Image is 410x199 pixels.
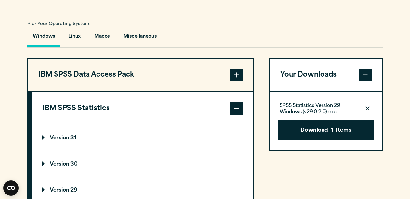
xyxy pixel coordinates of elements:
p: Version 29 [42,188,77,193]
button: Your Downloads [270,59,382,91]
button: Macos [89,29,115,47]
summary: Version 30 [32,151,253,177]
button: IBM SPSS Statistics [32,92,253,125]
button: Open CMP widget [3,180,19,196]
p: Version 31 [42,136,76,141]
button: Linux [63,29,86,47]
div: Your Downloads [270,91,382,150]
button: IBM SPSS Data Access Pack [28,59,253,91]
button: Miscellaneous [118,29,162,47]
button: Download1Items [278,120,374,140]
p: SPSS Statistics Version 29 Windows (v29.0.2.0).exe [280,103,357,116]
summary: Version 31 [32,125,253,151]
span: Pick Your Operating System: [27,22,91,26]
button: Windows [27,29,60,47]
p: Version 30 [42,162,77,167]
span: 1 [331,127,333,135]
